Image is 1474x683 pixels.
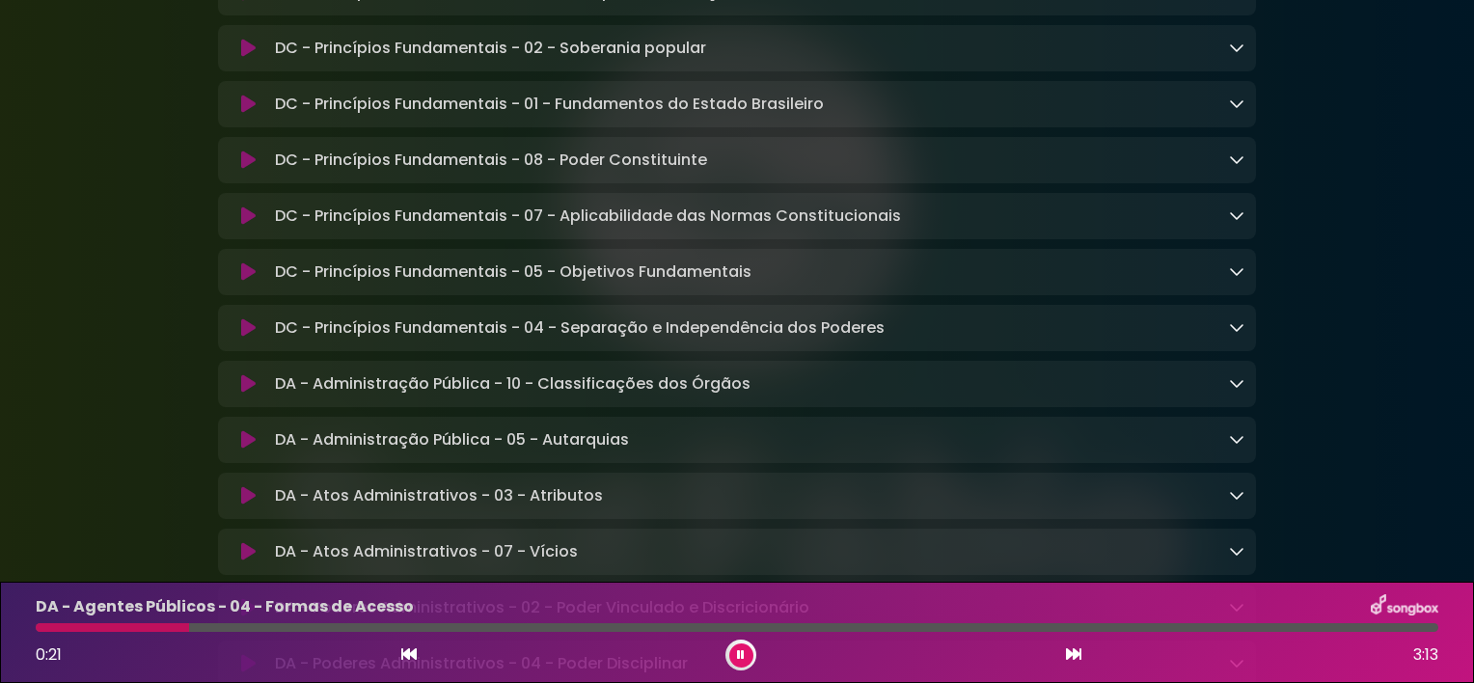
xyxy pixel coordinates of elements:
p: DC - Princípios Fundamentais - 01 - Fundamentos do Estado Brasileiro [275,93,824,116]
p: DC - Princípios Fundamentais - 05 - Objetivos Fundamentais [275,260,751,284]
span: 3:13 [1413,643,1438,667]
p: DA - Administração Pública - 10 - Classificações dos Órgãos [275,372,751,396]
span: 0:21 [36,643,62,666]
p: DA - Administração Pública - 05 - Autarquias [275,428,629,451]
p: DC - Princípios Fundamentais - 04 - Separação e Independência dos Poderes [275,316,885,340]
img: songbox-logo-white.png [1371,594,1438,619]
p: DC - Princípios Fundamentais - 02 - Soberania popular [275,37,706,60]
p: DA - Atos Administrativos - 03 - Atributos [275,484,603,507]
p: DA - Atos Administrativos - 07 - Vícios [275,540,578,563]
p: DC - Princípios Fundamentais - 08 - Poder Constituinte [275,149,707,172]
p: DA - Agentes Públicos - 04 - Formas de Acesso [36,595,414,618]
p: DC - Princípios Fundamentais - 07 - Aplicabilidade das Normas Constitucionais [275,205,901,228]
